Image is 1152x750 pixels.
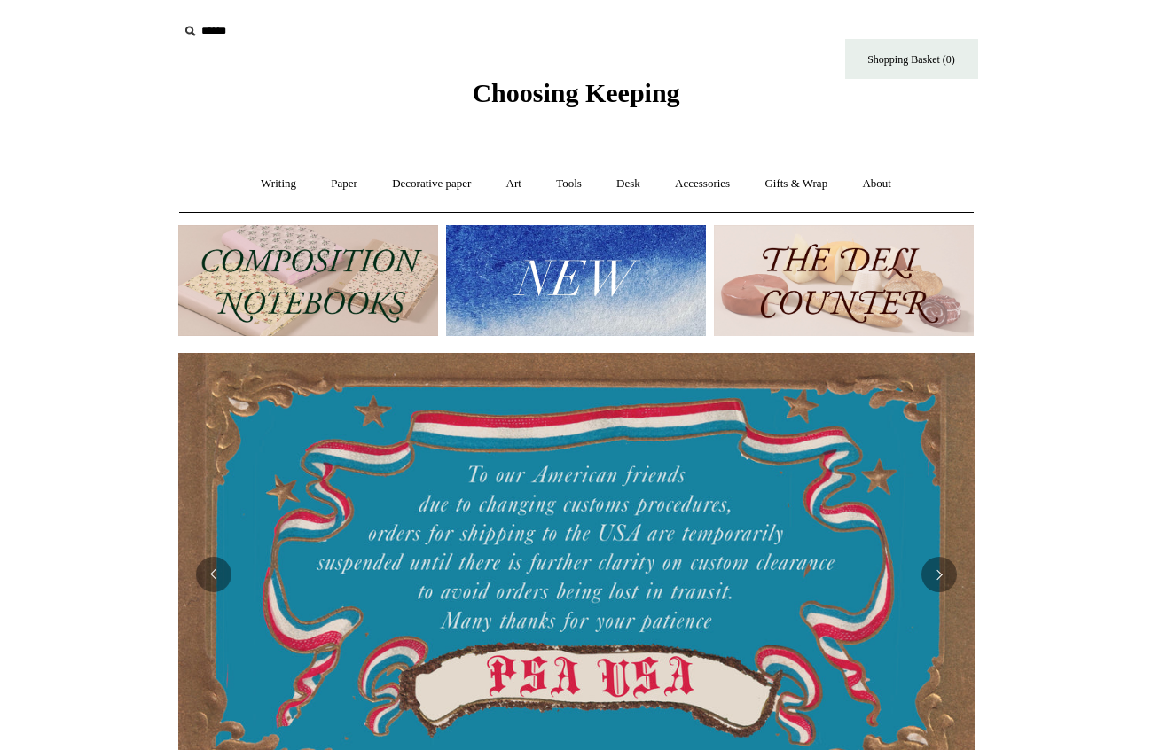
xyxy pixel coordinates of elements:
a: Art [490,160,537,207]
button: Next [921,557,957,592]
a: Paper [315,160,373,207]
img: 202302 Composition ledgers.jpg__PID:69722ee6-fa44-49dd-a067-31375e5d54ec [178,225,438,336]
button: Previous [196,557,231,592]
a: Shopping Basket (0) [845,39,978,79]
a: Decorative paper [376,160,487,207]
a: Desk [600,160,656,207]
a: Writing [245,160,312,207]
a: About [846,160,907,207]
span: Choosing Keeping [472,78,679,107]
a: Tools [540,160,598,207]
img: The Deli Counter [714,225,974,336]
a: Gifts & Wrap [748,160,843,207]
img: New.jpg__PID:f73bdf93-380a-4a35-bcfe-7823039498e1 [446,225,706,336]
a: Accessories [659,160,746,207]
a: Choosing Keeping [472,92,679,105]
